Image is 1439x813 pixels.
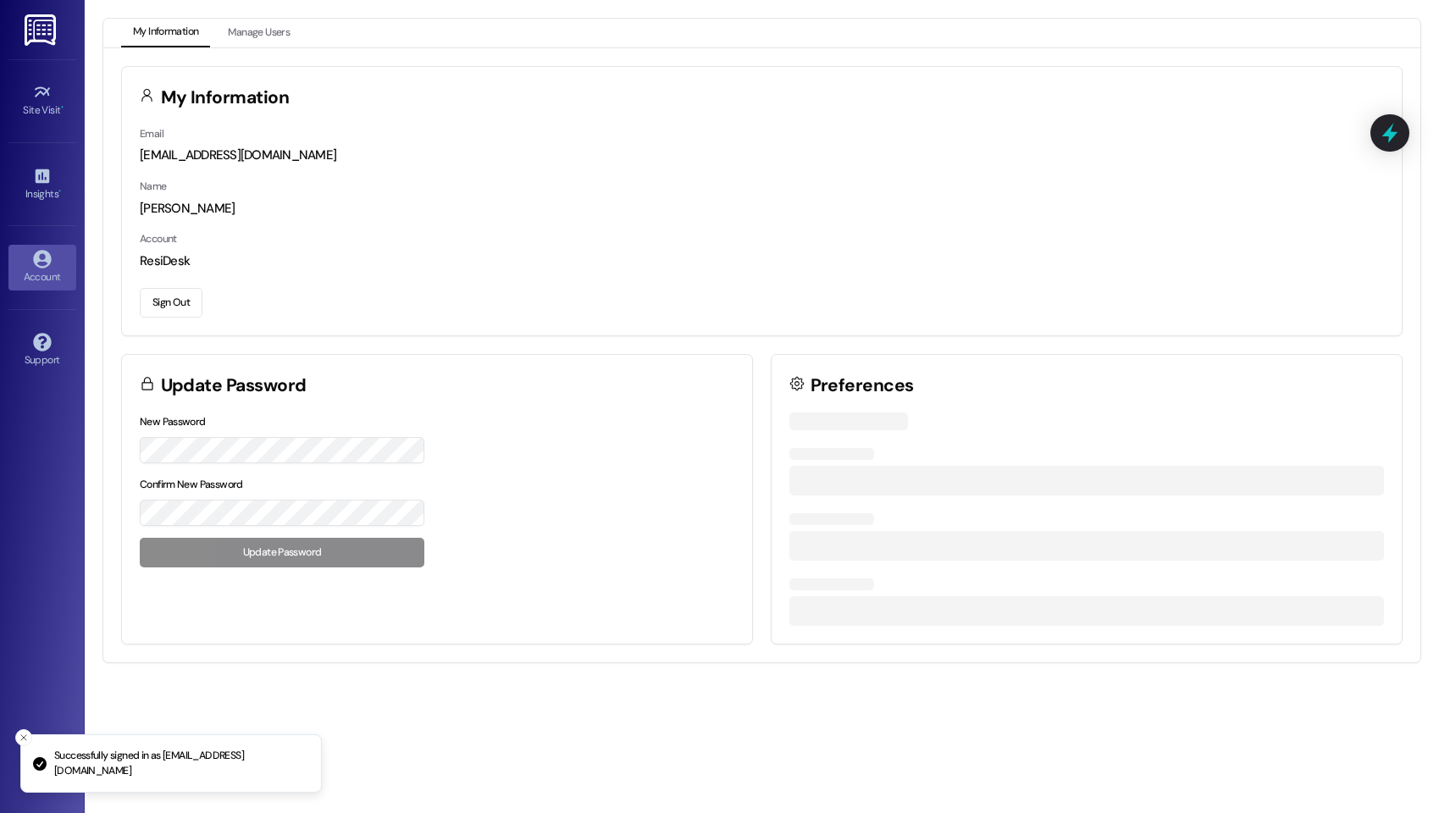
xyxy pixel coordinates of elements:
[61,102,64,113] span: •
[121,19,210,47] button: My Information
[216,19,302,47] button: Manage Users
[140,252,1384,270] div: ResiDesk
[25,14,59,46] img: ResiDesk Logo
[140,288,202,318] button: Sign Out
[8,245,76,290] a: Account
[140,200,1384,218] div: [PERSON_NAME]
[140,127,163,141] label: Email
[140,147,1384,164] div: [EMAIL_ADDRESS][DOMAIN_NAME]
[161,377,307,395] h3: Update Password
[140,415,206,429] label: New Password
[140,232,177,246] label: Account
[140,478,243,491] label: Confirm New Password
[8,162,76,207] a: Insights •
[8,328,76,373] a: Support
[58,185,61,197] span: •
[161,89,290,107] h3: My Information
[15,729,32,746] button: Close toast
[811,377,914,395] h3: Preferences
[140,180,167,193] label: Name
[54,749,307,778] p: Successfully signed in as [EMAIL_ADDRESS][DOMAIN_NAME]
[8,78,76,124] a: Site Visit •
